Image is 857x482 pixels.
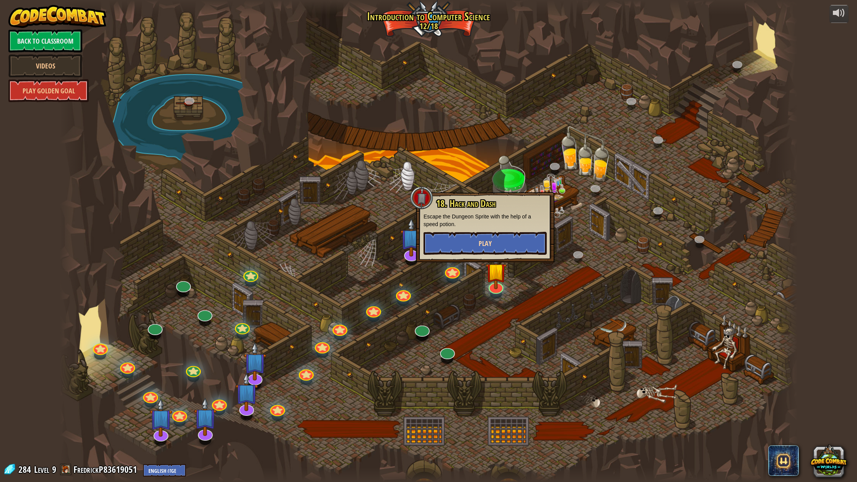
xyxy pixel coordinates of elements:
span: 9 [52,463,56,475]
img: level-banner-unstarted-subscriber.png [244,342,266,381]
img: level-banner-unstarted-subscriber.png [400,218,423,257]
img: level-banner-unstarted-subscriber.png [194,397,217,436]
img: level-banner-started.png [486,253,507,289]
a: Back to Classroom [8,29,82,52]
p: Escape the Dungeon Sprite with the help of a speed potion. [424,213,547,228]
a: Videos [8,54,82,77]
img: CodeCombat - Learn how to code by playing a game [8,5,106,28]
img: level-banner-unstarted-subscriber.png [235,373,258,411]
span: Level [34,463,49,476]
a: FredrickP83619051 [73,463,139,475]
span: Play [479,239,492,248]
img: level-banner-unstarted-subscriber.png [149,398,172,437]
span: 18. Hack and Dash [436,197,496,210]
button: Play [424,232,547,255]
button: Adjust volume [829,5,849,23]
span: 284 [18,463,33,475]
a: Play Golden Goal [8,79,89,102]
